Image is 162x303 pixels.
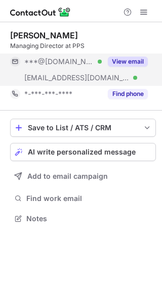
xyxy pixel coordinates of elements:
[10,167,156,185] button: Add to email campaign
[108,57,148,67] button: Reveal Button
[10,6,71,18] img: ContactOut v5.3.10
[10,119,156,137] button: save-profile-one-click
[26,194,152,203] span: Find work email
[28,124,138,132] div: Save to List / ATS / CRM
[10,30,78,40] div: [PERSON_NAME]
[10,191,156,206] button: Find work email
[28,148,136,156] span: AI write personalized message
[10,212,156,226] button: Notes
[27,172,108,180] span: Add to email campaign
[10,41,156,50] div: Managing Director at PPS
[26,214,152,223] span: Notes
[108,89,148,99] button: Reveal Button
[24,57,94,66] span: ***@[DOMAIN_NAME]
[10,143,156,161] button: AI write personalized message
[24,73,130,82] span: [EMAIL_ADDRESS][DOMAIN_NAME]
